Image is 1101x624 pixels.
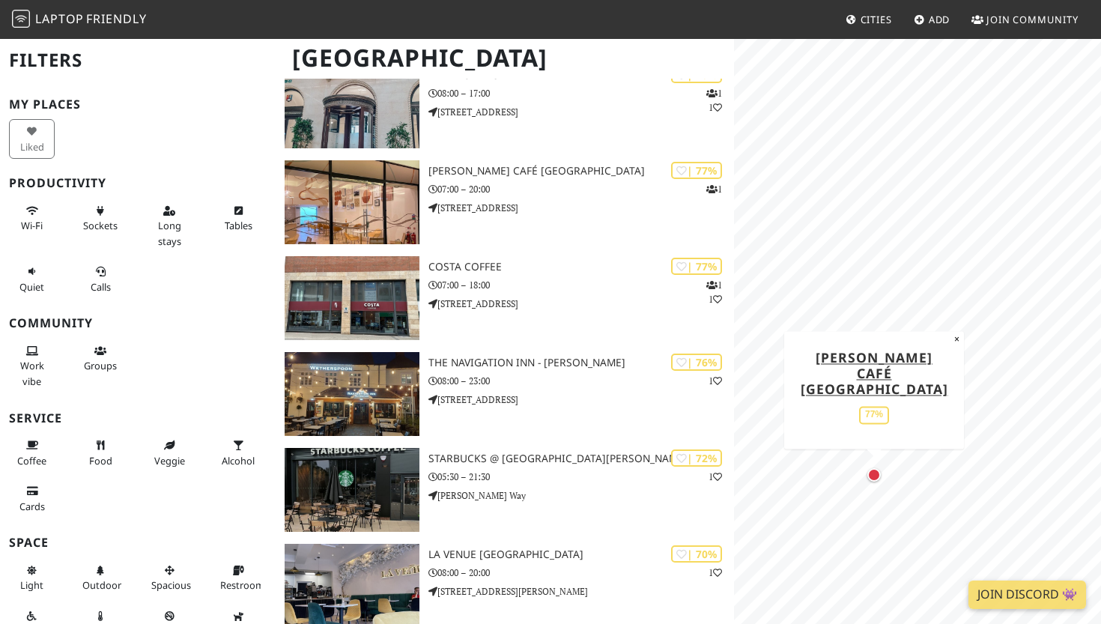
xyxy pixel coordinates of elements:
p: 07:00 – 18:00 [428,278,734,292]
a: The Exchange | 78% 11 The Exchange 08:00 – 17:00 [STREET_ADDRESS] [276,64,735,148]
a: Elio Café Birmingham | 77% 1 [PERSON_NAME] Café [GEOGRAPHIC_DATA] 07:00 – 20:00 [STREET_ADDRESS] [276,160,735,244]
p: [STREET_ADDRESS] [428,393,734,407]
a: Add [908,6,956,33]
button: Coffee [9,433,55,473]
button: Close popup [950,331,964,348]
button: Food [78,433,124,473]
h1: [GEOGRAPHIC_DATA] [280,37,732,79]
span: Laptop [35,10,84,27]
div: 77% [859,406,889,423]
h3: The Navigation Inn - [PERSON_NAME] [428,357,734,369]
p: [STREET_ADDRESS] [428,201,734,215]
span: Long stays [158,219,181,247]
a: Join Community [965,6,1085,33]
div: | 77% [671,162,722,179]
div: | 70% [671,545,722,563]
h3: [PERSON_NAME] Café [GEOGRAPHIC_DATA] [428,165,734,178]
span: Restroom [220,578,264,592]
h3: Starbucks @ [GEOGRAPHIC_DATA][PERSON_NAME] [428,452,734,465]
button: Quiet [9,259,55,299]
span: Veggie [154,454,185,467]
a: Cities [840,6,898,33]
img: Starbucks @ Sir Herbert Austin Way [285,448,419,532]
img: Costa Coffee [285,256,419,340]
p: 07:00 – 20:00 [428,182,734,196]
span: People working [20,359,44,387]
span: Join Community [986,13,1079,26]
div: Map marker [864,465,884,485]
div: | 76% [671,354,722,371]
span: Quiet [19,280,44,294]
h3: Costa Coffee [428,261,734,273]
p: 1 [706,182,722,196]
div: | 72% [671,449,722,467]
p: 1 [709,374,722,388]
span: Natural light [20,578,43,592]
span: Video/audio calls [91,280,111,294]
h3: Productivity [9,176,267,190]
p: 1 1 [706,278,722,306]
span: Cities [861,13,892,26]
a: Starbucks @ Sir Herbert Austin Way | 72% 1 Starbucks @ [GEOGRAPHIC_DATA][PERSON_NAME] 05:30 – 21:... [276,448,735,532]
img: LaptopFriendly [12,10,30,28]
button: Light [9,558,55,598]
button: Long stays [147,199,192,253]
h3: Space [9,536,267,550]
button: Tables [216,199,261,238]
p: 1 [709,470,722,484]
button: Sockets [78,199,124,238]
a: LaptopFriendly LaptopFriendly [12,7,147,33]
p: [STREET_ADDRESS] [428,297,734,311]
img: Elio Café Birmingham [285,160,419,244]
span: Food [89,454,112,467]
span: Alcohol [222,454,255,467]
p: [PERSON_NAME] Way [428,488,734,503]
button: Veggie [147,433,192,473]
button: Alcohol [216,433,261,473]
button: Restroom [216,558,261,598]
h3: La Venue [GEOGRAPHIC_DATA] [428,548,734,561]
button: Cards [9,479,55,518]
div: | 77% [671,258,722,275]
img: The Exchange [285,64,419,148]
p: [STREET_ADDRESS][PERSON_NAME] [428,584,734,599]
p: 05:30 – 21:30 [428,470,734,484]
span: Outdoor area [82,578,121,592]
p: 08:00 – 20:00 [428,566,734,580]
h2: Filters [9,37,267,83]
span: Group tables [84,359,117,372]
h3: Service [9,411,267,425]
span: Coffee [17,454,46,467]
span: Spacious [151,578,191,592]
a: The Navigation Inn - JD Wetherspoon | 76% 1 The Navigation Inn - [PERSON_NAME] 08:00 – 23:00 [STR... [276,352,735,436]
p: 1 1 [706,86,722,115]
p: 08:00 – 23:00 [428,374,734,388]
button: Wi-Fi [9,199,55,238]
p: 1 [709,566,722,580]
button: Outdoor [78,558,124,598]
button: Calls [78,259,124,299]
span: Add [929,13,950,26]
h3: Community [9,316,267,330]
a: [PERSON_NAME] Café [GEOGRAPHIC_DATA] [801,348,948,398]
h3: My Places [9,97,267,112]
a: Costa Coffee | 77% 11 Costa Coffee 07:00 – 18:00 [STREET_ADDRESS] [276,256,735,340]
p: [STREET_ADDRESS] [428,105,734,119]
span: Credit cards [19,500,45,513]
span: Stable Wi-Fi [21,219,43,232]
button: Spacious [147,558,192,598]
span: Power sockets [83,219,118,232]
img: The Navigation Inn - JD Wetherspoon [285,352,419,436]
span: Friendly [86,10,146,27]
button: Groups [78,339,124,378]
span: Work-friendly tables [225,219,252,232]
button: Work vibe [9,339,55,393]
